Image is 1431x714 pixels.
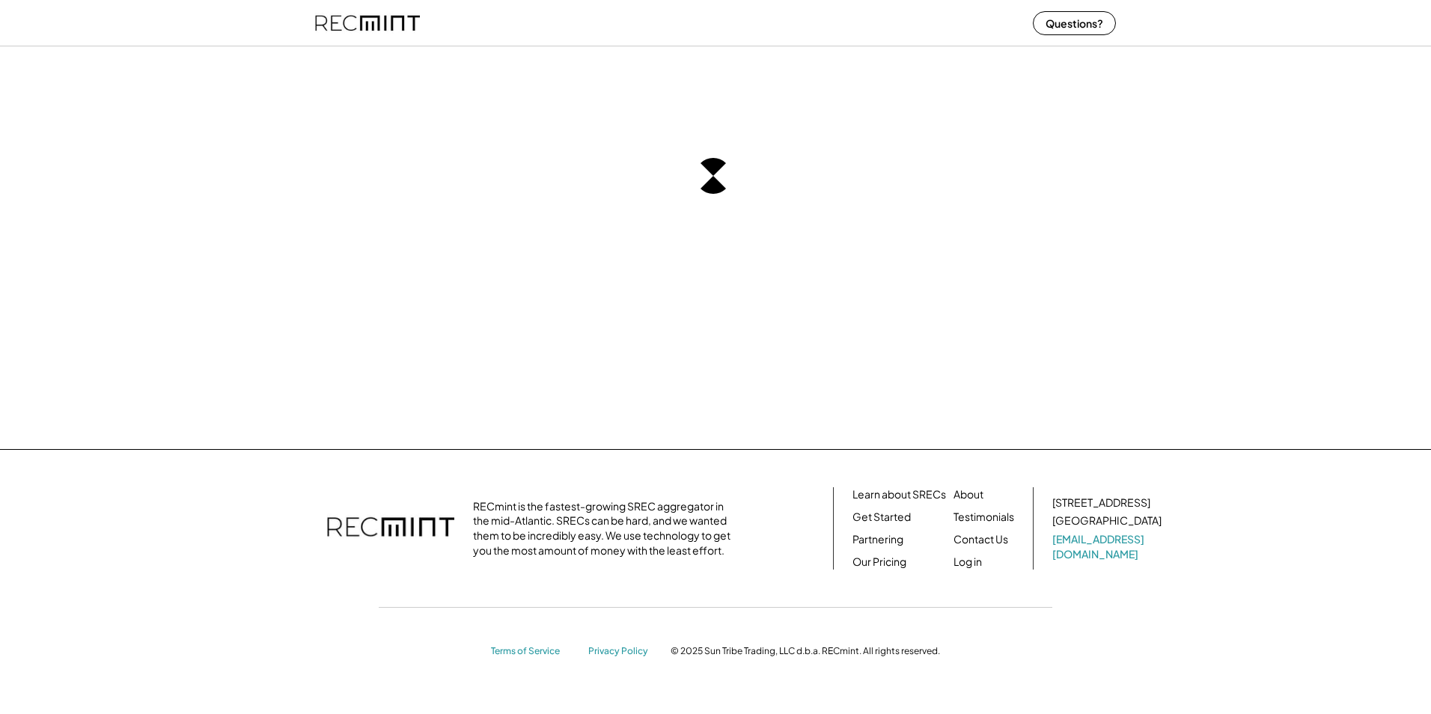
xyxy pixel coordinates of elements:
[327,502,454,555] img: recmint-logotype%403x.png
[1052,532,1165,561] a: [EMAIL_ADDRESS][DOMAIN_NAME]
[671,645,940,657] div: © 2025 Sun Tribe Trading, LLC d.b.a. RECmint. All rights reserved.
[852,555,906,570] a: Our Pricing
[588,645,656,658] a: Privacy Policy
[954,555,982,570] a: Log in
[1033,11,1116,35] button: Questions?
[852,510,911,525] a: Get Started
[954,487,983,502] a: About
[1052,513,1162,528] div: [GEOGRAPHIC_DATA]
[954,510,1014,525] a: Testimonials
[954,532,1008,547] a: Contact Us
[1052,495,1150,510] div: [STREET_ADDRESS]
[491,645,573,658] a: Terms of Service
[852,487,946,502] a: Learn about SRECs
[315,3,420,43] img: recmint-logotype%403x%20%281%29.jpeg
[852,532,903,547] a: Partnering
[473,499,739,558] div: RECmint is the fastest-growing SREC aggregator in the mid-Atlantic. SRECs can be hard, and we wan...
